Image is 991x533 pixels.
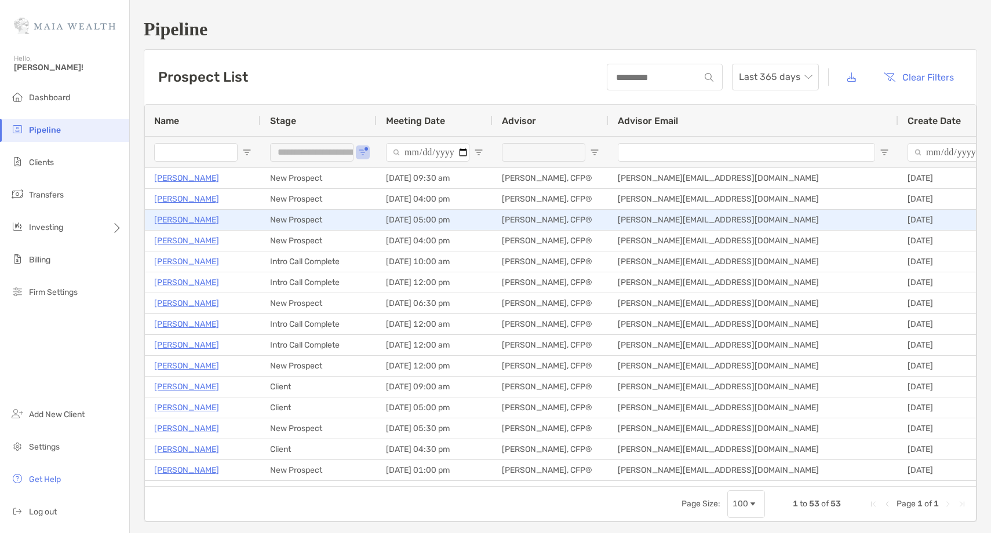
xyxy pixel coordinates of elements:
[493,377,609,397] div: [PERSON_NAME], CFP®
[502,115,536,126] span: Advisor
[154,171,219,185] a: [PERSON_NAME]
[10,284,24,298] img: firm-settings icon
[609,418,898,439] div: [PERSON_NAME][EMAIL_ADDRESS][DOMAIN_NAME]
[493,356,609,376] div: [PERSON_NAME], CFP®
[154,379,219,394] a: [PERSON_NAME]
[10,90,24,104] img: dashboard icon
[154,233,219,248] a: [PERSON_NAME]
[261,314,377,334] div: Intro Call Complete
[705,73,713,82] img: input icon
[609,293,898,313] div: [PERSON_NAME][EMAIL_ADDRESS][DOMAIN_NAME]
[727,490,765,518] div: Page Size
[493,251,609,272] div: [PERSON_NAME], CFP®
[10,472,24,485] img: get-help icon
[875,64,963,90] button: Clear Filters
[609,377,898,397] div: [PERSON_NAME][EMAIL_ADDRESS][DOMAIN_NAME]
[493,418,609,439] div: [PERSON_NAME], CFP®
[609,460,898,480] div: [PERSON_NAME][EMAIL_ADDRESS][DOMAIN_NAME]
[800,499,807,509] span: to
[29,255,50,265] span: Billing
[493,293,609,313] div: [PERSON_NAME], CFP®
[957,499,967,509] div: Last Page
[493,231,609,251] div: [PERSON_NAME], CFP®
[377,418,493,439] div: [DATE] 05:30 pm
[154,400,219,415] a: [PERSON_NAME]
[682,499,720,509] div: Page Size:
[10,155,24,169] img: clients icon
[261,293,377,313] div: New Prospect
[261,439,377,459] div: Client
[793,499,798,509] span: 1
[609,210,898,230] div: [PERSON_NAME][EMAIL_ADDRESS][DOMAIN_NAME]
[10,187,24,201] img: transfers icon
[934,499,939,509] span: 1
[377,210,493,230] div: [DATE] 05:00 pm
[739,64,812,90] span: Last 365 days
[29,507,57,517] span: Log out
[154,338,219,352] a: [PERSON_NAME]
[609,189,898,209] div: [PERSON_NAME][EMAIL_ADDRESS][DOMAIN_NAME]
[493,210,609,230] div: [PERSON_NAME], CFP®
[154,213,219,227] p: [PERSON_NAME]
[261,397,377,418] div: Client
[493,481,609,501] div: [PERSON_NAME], CFP®
[493,189,609,209] div: [PERSON_NAME], CFP®
[144,19,977,40] h1: Pipeline
[880,148,889,157] button: Open Filter Menu
[908,143,991,162] input: Create Date Filter Input
[29,442,60,452] span: Settings
[261,210,377,230] div: New Prospect
[618,143,875,162] input: Advisor Email Filter Input
[261,251,377,272] div: Intro Call Complete
[154,296,219,311] p: [PERSON_NAME]
[809,499,819,509] span: 53
[10,122,24,136] img: pipeline icon
[386,143,469,162] input: Meeting Date Filter Input
[29,158,54,167] span: Clients
[154,254,219,269] a: [PERSON_NAME]
[261,189,377,209] div: New Prospect
[154,359,219,373] a: [PERSON_NAME]
[29,93,70,103] span: Dashboard
[261,231,377,251] div: New Prospect
[154,484,219,498] a: [PERSON_NAME]
[29,287,78,297] span: Firm Settings
[261,335,377,355] div: Intro Call Complete
[609,439,898,459] div: [PERSON_NAME][EMAIL_ADDRESS][DOMAIN_NAME]
[917,499,923,509] span: 1
[154,275,219,290] p: [PERSON_NAME]
[270,115,296,126] span: Stage
[493,335,609,355] div: [PERSON_NAME], CFP®
[154,421,219,436] p: [PERSON_NAME]
[830,499,841,509] span: 53
[10,252,24,266] img: billing icon
[261,356,377,376] div: New Prospect
[377,272,493,293] div: [DATE] 12:00 pm
[493,272,609,293] div: [PERSON_NAME], CFP®
[377,481,493,501] div: [DATE] 12:00 am
[609,251,898,272] div: [PERSON_NAME][EMAIL_ADDRESS][DOMAIN_NAME]
[733,499,748,509] div: 100
[377,335,493,355] div: [DATE] 12:00 am
[386,115,445,126] span: Meeting Date
[618,115,678,126] span: Advisor Email
[261,272,377,293] div: Intro Call Complete
[154,317,219,331] a: [PERSON_NAME]
[261,460,377,480] div: New Prospect
[609,272,898,293] div: [PERSON_NAME][EMAIL_ADDRESS][DOMAIN_NAME]
[10,407,24,421] img: add_new_client icon
[493,168,609,188] div: [PERSON_NAME], CFP®
[261,168,377,188] div: New Prospect
[493,460,609,480] div: [PERSON_NAME], CFP®
[29,125,61,135] span: Pipeline
[474,148,483,157] button: Open Filter Menu
[609,481,898,501] div: [PERSON_NAME][EMAIL_ADDRESS][DOMAIN_NAME]
[609,168,898,188] div: [PERSON_NAME][EMAIL_ADDRESS][DOMAIN_NAME]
